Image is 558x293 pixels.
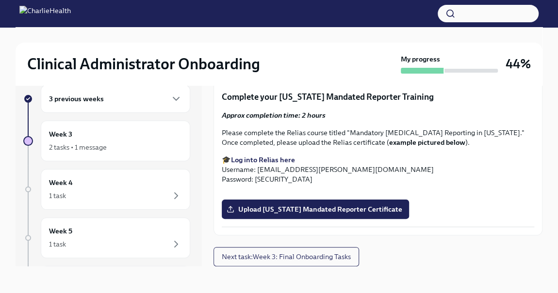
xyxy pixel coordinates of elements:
span: Upload [US_STATE] Mandated Reporter Certificate [229,204,402,214]
a: Week 51 task [23,217,190,258]
strong: Approx completion time: 2 hours [222,111,326,120]
label: Upload [US_STATE] Mandated Reporter Certificate [222,200,409,219]
div: 1 task [49,239,66,249]
h6: Week 3 [49,129,72,139]
h2: Clinical Administrator Onboarding [27,54,260,74]
a: Week 32 tasks • 1 message [23,121,190,161]
img: CharlieHealth [19,6,71,21]
span: Next task : Week 3: Final Onboarding Tasks [222,252,351,262]
strong: example pictured below [389,138,465,147]
div: 1 task [49,191,66,200]
h3: 44% [506,55,531,73]
button: Next task:Week 3: Final Onboarding Tasks [213,247,359,266]
div: 3 previous weeks [41,85,190,113]
strong: My progress [401,54,440,64]
a: Week 41 task [23,169,190,210]
a: Log into Relias here [231,155,295,164]
p: Please complete the Relias course titled "Mandatory [MEDICAL_DATA] Reporting in [US_STATE]." Once... [222,128,534,147]
p: 🎓 Username: [EMAIL_ADDRESS][PERSON_NAME][DOMAIN_NAME] Password: [SECURITY_DATA] [222,155,534,184]
p: Complete your [US_STATE] Mandated Reporter Training [222,91,534,103]
h6: Week 5 [49,226,72,236]
h6: 3 previous weeks [49,93,104,104]
h6: Week 4 [49,177,73,188]
div: 2 tasks • 1 message [49,142,107,152]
